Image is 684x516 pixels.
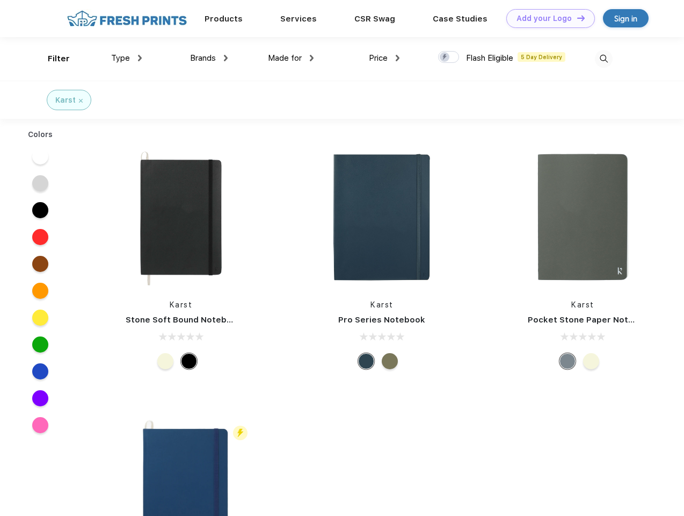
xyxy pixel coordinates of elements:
[559,353,576,369] div: Gray
[396,55,399,61] img: dropdown.png
[577,15,585,21] img: DT
[595,50,613,68] img: desktop_search.svg
[20,129,61,140] div: Colors
[516,14,572,23] div: Add your Logo
[181,353,197,369] div: Black
[338,315,425,325] a: Pro Series Notebook
[528,315,654,325] a: Pocket Stone Paper Notebook
[571,300,594,309] a: Karst
[614,12,637,25] div: Sign in
[55,95,76,106] div: Karst
[310,146,453,289] img: func=resize&h=266
[110,146,252,289] img: func=resize&h=266
[358,353,374,369] div: Navy
[64,9,190,28] img: fo%20logo%202.webp
[370,300,394,309] a: Karst
[157,353,173,369] div: Beige
[466,53,513,63] span: Flash Eligible
[48,53,70,65] div: Filter
[79,99,83,103] img: filter_cancel.svg
[512,146,654,289] img: func=resize&h=266
[369,53,388,63] span: Price
[138,55,142,61] img: dropdown.png
[170,300,193,309] a: Karst
[268,53,302,63] span: Made for
[382,353,398,369] div: Olive
[280,14,317,24] a: Services
[310,55,314,61] img: dropdown.png
[126,315,242,325] a: Stone Soft Bound Notebook
[190,53,216,63] span: Brands
[233,426,248,440] img: flash_active_toggle.svg
[603,9,649,27] a: Sign in
[518,52,565,62] span: 5 Day Delivery
[111,53,130,63] span: Type
[205,14,243,24] a: Products
[224,55,228,61] img: dropdown.png
[354,14,395,24] a: CSR Swag
[583,353,599,369] div: Beige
